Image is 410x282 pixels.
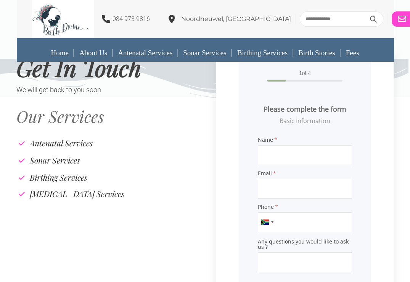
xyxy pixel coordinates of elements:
[30,190,124,198] h4: [MEDICAL_DATA] Services
[30,156,80,164] h4: Sonar Services
[113,14,150,24] p: 084 973 9816
[181,15,291,22] span: Noordheuwel, [GEOGRAPHIC_DATA]
[258,104,352,114] h2: Please complete the form
[258,70,352,76] span: of 4
[258,118,352,124] h4: Basic Information
[74,44,113,62] a: About Us
[45,44,74,62] a: Home
[258,179,352,199] input: Email
[258,137,352,143] span: Name
[341,44,365,62] a: Fees
[299,70,302,76] span: 1
[113,44,178,62] a: Antenatal Services
[293,44,341,62] a: Birth Stories
[258,171,352,176] span: Email
[232,44,293,62] a: Birthing Services
[30,173,87,181] h4: Birthing Services
[258,252,352,272] input: Any questions you would like to ask us ?
[16,108,216,124] h2: Our Services
[258,145,352,165] input: Name
[16,86,101,94] span: We will get back to you soon
[258,204,352,210] span: Phone
[258,213,276,232] button: Selected country
[258,239,352,250] span: Any questions you would like to ask us ?
[16,52,141,83] span: Get In Touch
[258,212,352,232] input: Phone
[178,44,232,62] a: Sonar Services
[30,139,93,147] h4: Antenatal Services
